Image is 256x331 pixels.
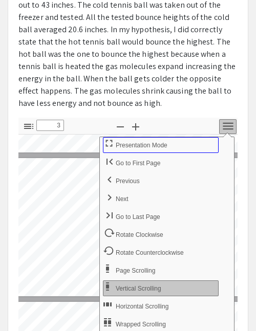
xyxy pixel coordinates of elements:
button: Zoom Out [112,119,129,134]
iframe: Chat [8,285,44,323]
button: Zoom In [127,119,144,134]
span: Go to Last Page [116,213,162,220]
button: Tools [219,119,237,134]
span: Rotate Counterclockwise [116,249,186,256]
span: Go to First Page [116,160,162,167]
button: Next [103,191,219,207]
span: Rotate Clockwise [116,231,165,238]
button: Horizontal Scrolling [103,298,219,314]
button: Rotate Clockwise [103,227,219,242]
span: Vertical Scrolling [116,285,163,292]
button: Presentation Mode [103,137,219,153]
span: Presentation Mode [116,142,169,149]
button: Go to Last Page [103,209,219,225]
span: Next [116,195,131,203]
button: Rotate Counterclockwise [103,245,219,260]
span: Wrapped Scrolling [116,321,168,328]
button: Vertical Scrolling [103,280,219,296]
button: Go to First Page [103,155,219,171]
button: Toggle Sidebar [20,119,37,134]
span: Previous [116,178,142,185]
button: Previous [103,173,219,189]
span: Horizontal Scrolling [116,303,170,310]
span: Use Page Scrolling [116,267,157,274]
button: Page Scrolling [103,262,219,278]
input: Page [36,120,64,131]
